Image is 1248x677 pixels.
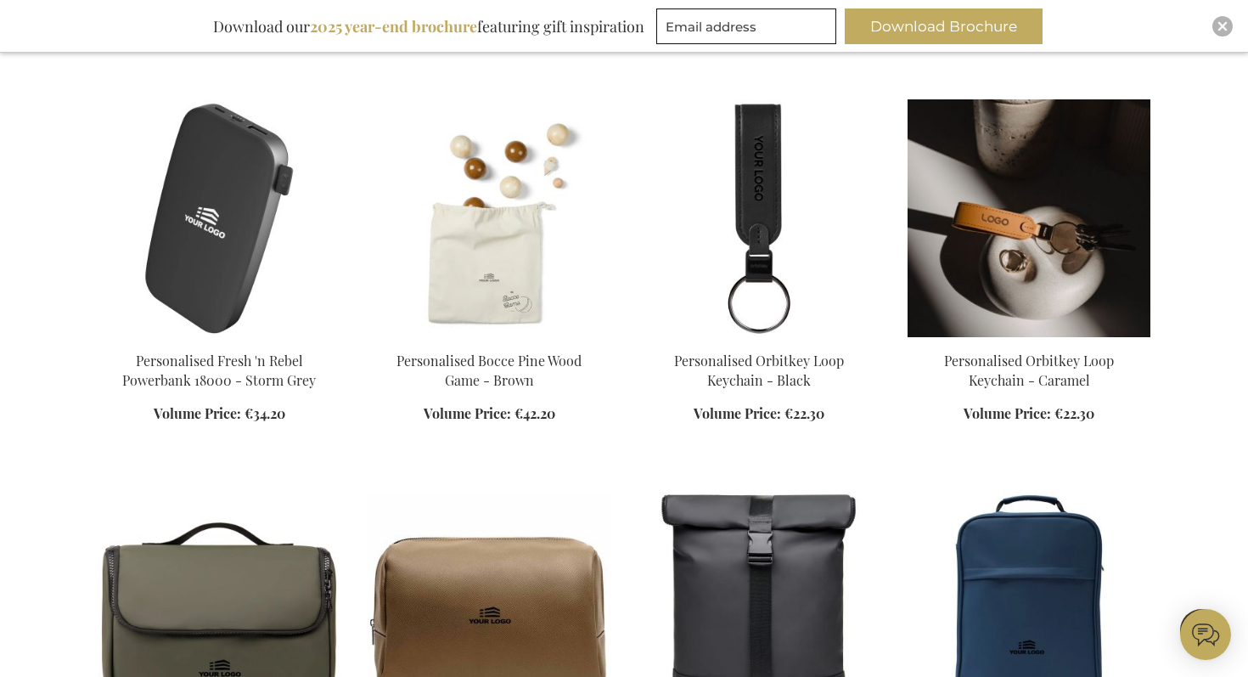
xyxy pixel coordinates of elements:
[784,404,824,422] span: €22.30
[845,8,1043,44] button: Download Brochure
[638,99,880,337] img: Personalised Orbitkey Loop Keychain - Black
[674,352,844,389] a: Personalised Orbitkey Loop Keychain - Black
[638,330,880,347] a: Personalised Orbitkey Loop Keychain - Black
[205,8,652,44] div: Download our featuring gift inspiration
[310,16,477,37] b: 2025 year-end brochure
[908,99,1150,337] img: Personalised Orbitkey Loop Keychain - Caramel
[656,8,836,44] input: Email address
[98,99,340,337] img: Personalised Fresh 'n Rebel Powerbank 18000 - Storm Grey
[154,404,285,424] a: Volume Price: €34.20
[424,404,511,422] span: Volume Price:
[368,99,610,337] img: Personalised Bocce Pine Wood Game - Brown
[656,8,841,49] form: marketing offers and promotions
[122,352,316,389] a: Personalised Fresh 'n Rebel Powerbank 18000 - Storm Grey
[1217,21,1228,31] img: Close
[1212,16,1233,37] div: Close
[368,330,610,347] a: Personalised Bocce Pine Wood Game - Brown
[98,330,340,347] a: Personalised Fresh 'n Rebel Powerbank 18000 - Storm Grey
[245,404,285,422] span: €34.20
[424,404,555,424] a: Volume Price: €42.20
[694,404,824,424] a: Volume Price: €22.30
[154,404,241,422] span: Volume Price:
[694,404,781,422] span: Volume Price:
[514,404,555,422] span: €42.20
[1180,609,1231,660] iframe: belco-activator-frame
[396,352,582,389] a: Personalised Bocce Pine Wood Game - Brown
